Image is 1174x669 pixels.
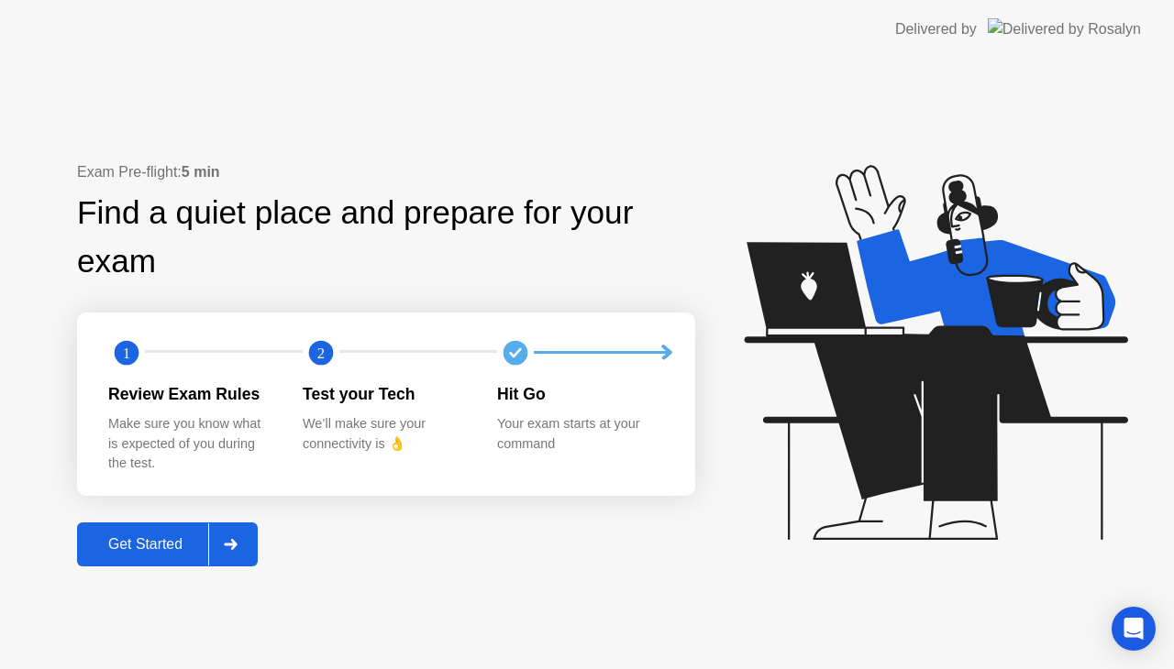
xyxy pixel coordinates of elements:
div: Make sure you know what is expected of you during the test. [108,414,273,474]
div: Your exam starts at your command [497,414,662,454]
text: 1 [123,344,130,361]
div: Review Exam Rules [108,382,273,406]
div: Hit Go [497,382,662,406]
div: We’ll make sure your connectivity is 👌 [303,414,468,454]
div: Get Started [83,536,208,553]
img: Delivered by Rosalyn [988,18,1141,39]
button: Get Started [77,522,258,566]
div: Find a quiet place and prepare for your exam [77,189,695,286]
div: Delivered by [895,18,977,40]
div: Open Intercom Messenger [1112,607,1156,651]
b: 5 min [182,164,220,180]
text: 2 [317,344,325,361]
div: Exam Pre-flight: [77,161,695,183]
div: Test your Tech [303,382,468,406]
